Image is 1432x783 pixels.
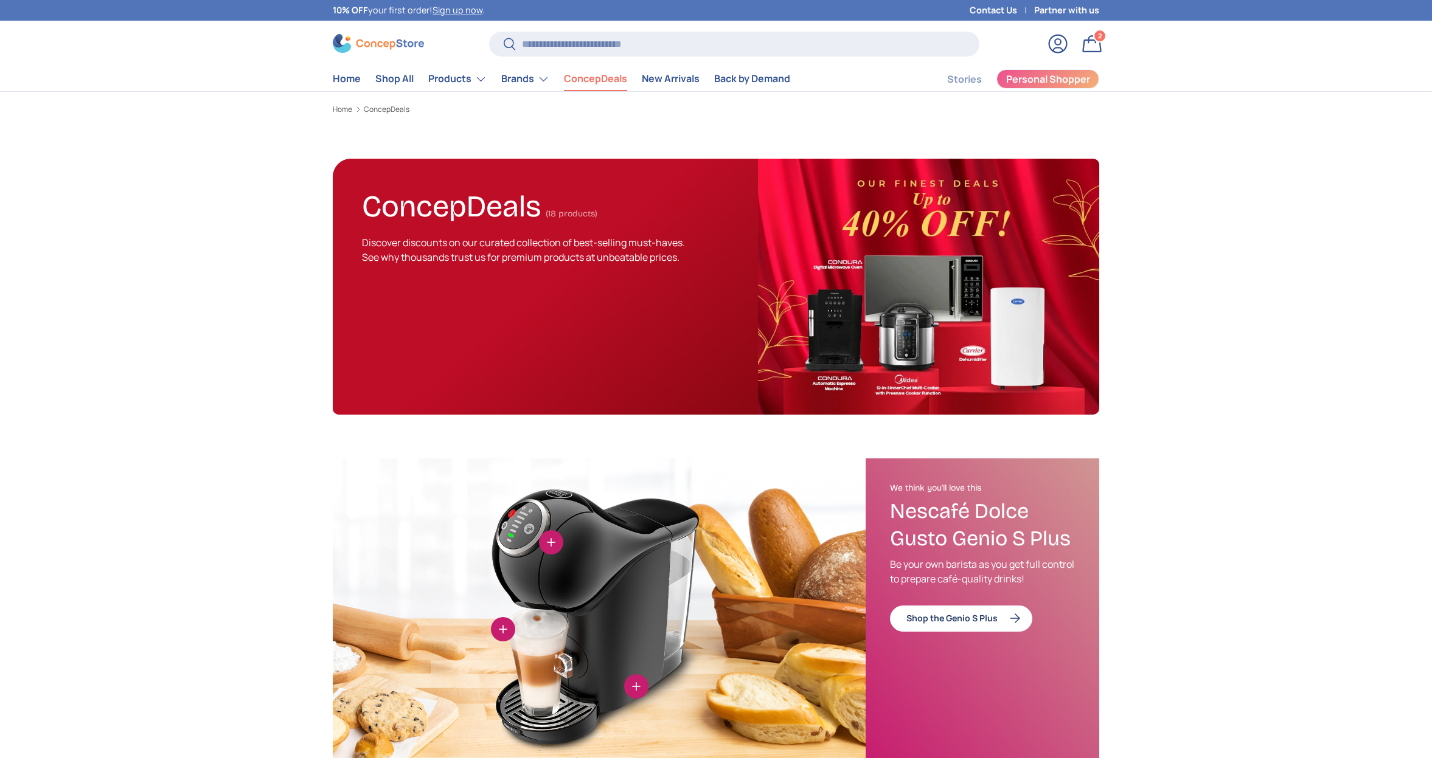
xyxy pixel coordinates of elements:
img: ConcepDeals [758,159,1099,415]
a: ConcepDeals [364,106,409,113]
h3: Nescafé Dolce Gusto Genio S Plus [890,498,1075,553]
strong: 10% OFF [333,4,368,16]
span: 2 [1098,31,1102,40]
nav: Breadcrumbs [333,104,1099,115]
a: Shop the Genio S Plus [890,605,1032,632]
a: Shop All [375,67,414,91]
a: Contact Us [970,4,1034,17]
a: Stories [947,67,982,91]
span: (18 products) [546,209,597,219]
p: Be your own barista as you get full control to prepare café-quality drinks! [890,557,1075,586]
a: New Arrivals [642,67,700,91]
img: ConcepStore [333,34,424,53]
p: your first order! . [333,4,485,17]
summary: Products [421,67,494,91]
h2: We think you'll love this [890,483,1075,494]
a: Personal Shopper [996,69,1099,89]
summary: Brands [494,67,557,91]
a: Back by Demand [714,67,790,91]
nav: Primary [333,67,790,91]
h1: ConcepDeals [362,184,541,224]
span: Personal Shopper [1006,74,1090,84]
a: Home [333,67,361,91]
a: Partner with us [1034,4,1099,17]
a: Brands [501,67,549,91]
a: ConcepDeals [564,67,627,91]
a: Home [333,106,352,113]
a: Products [428,67,487,91]
span: Discover discounts on our curated collection of best-selling must-haves. See why thousands trust ... [362,236,685,264]
nav: Secondary [918,67,1099,91]
a: Sign up now [433,4,482,16]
